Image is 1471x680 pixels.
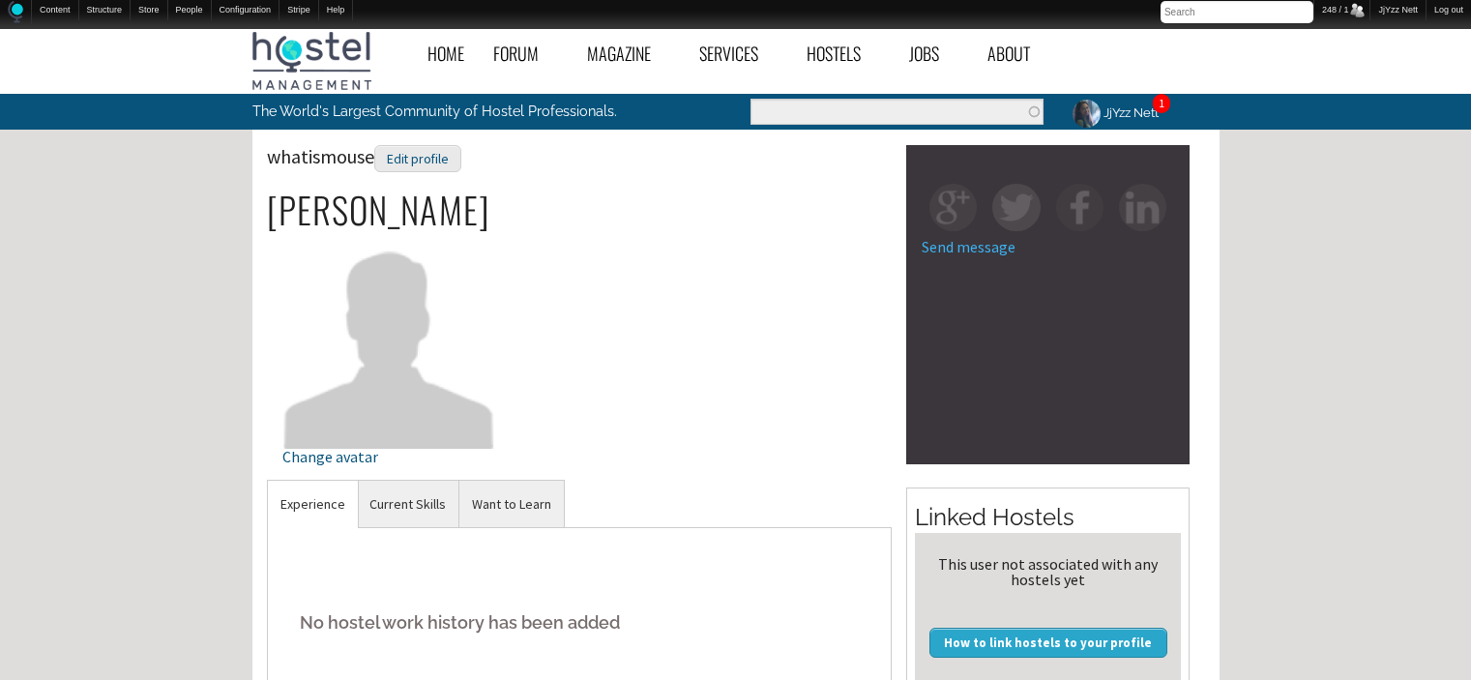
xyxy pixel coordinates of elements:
img: Home [8,1,23,23]
a: Magazine [573,32,685,75]
img: in-square.png [1119,184,1166,231]
a: JjYzz Nett [1058,94,1170,132]
img: JjYzz Nett's picture [1070,97,1103,131]
h2: [PERSON_NAME] [267,190,893,230]
img: whatismouse's picture [282,234,496,448]
a: Current Skills [357,481,458,528]
a: How to link hostels to your profile [929,628,1167,657]
a: Services [685,32,792,75]
div: Change avatar [282,449,496,464]
a: Jobs [895,32,973,75]
a: 1 [1159,96,1164,110]
img: fb-square.png [1056,184,1103,231]
span: whatismouse [267,144,461,168]
a: Home [413,32,479,75]
h5: No hostel work history has been added [282,593,877,652]
img: Hostel Management Home [252,32,371,90]
p: The World's Largest Community of Hostel Professionals. [252,94,656,129]
a: Send message [922,237,1015,256]
a: About [973,32,1064,75]
a: Forum [479,32,573,75]
h2: Linked Hostels [915,501,1181,534]
input: Enter the terms you wish to search for. [750,99,1044,125]
div: This user not associated with any hostels yet [923,556,1173,587]
a: Experience [268,481,358,528]
a: Edit profile [374,144,461,168]
img: gp-square.png [929,184,977,231]
a: Hostels [792,32,895,75]
img: tw-square.png [992,184,1040,231]
div: Edit profile [374,145,461,173]
input: Search [1161,1,1313,23]
a: Change avatar [282,330,496,464]
a: Want to Learn [459,481,564,528]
